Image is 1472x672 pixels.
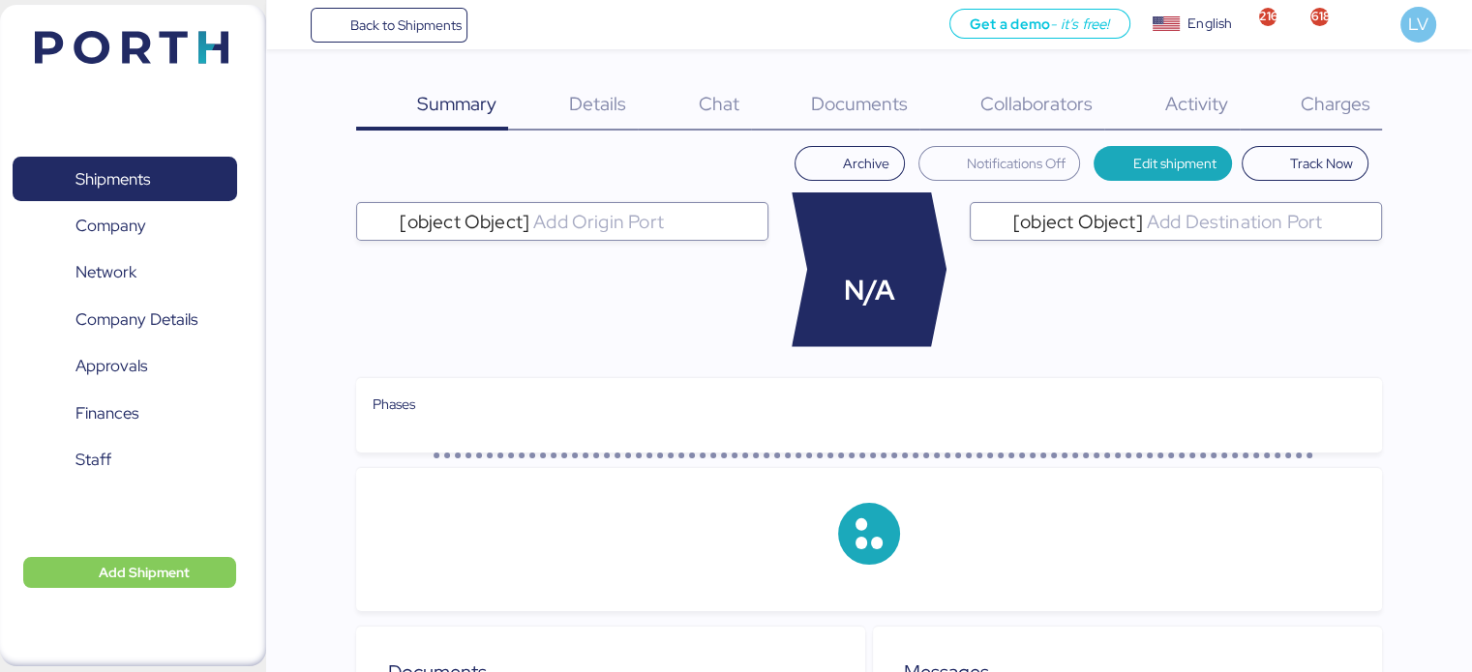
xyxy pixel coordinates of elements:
span: Edit shipment [1133,152,1217,175]
span: Back to Shipments [349,14,461,37]
a: Staff [13,438,237,482]
a: Approvals [13,344,237,389]
a: Network [13,250,237,295]
span: Documents [811,91,908,116]
span: Shipments [75,165,150,193]
button: Menu [278,9,311,42]
a: Back to Shipments [311,8,468,43]
button: Add Shipment [23,557,236,588]
input: [object Object] [529,210,760,233]
a: Company Details [13,298,237,342]
div: Phases [372,394,1366,415]
input: [object Object] [1143,210,1373,233]
span: Charges [1300,91,1369,116]
a: Finances [13,392,237,436]
span: Add Shipment [99,561,190,584]
button: Archive [795,146,905,181]
a: Shipments [13,157,237,201]
span: Network [75,258,136,286]
span: Approvals [75,352,147,380]
a: Company [13,204,237,248]
span: Notifications Off [966,152,1065,175]
span: Staff [75,446,111,474]
button: Track Now [1242,146,1368,181]
span: [object Object] [400,213,529,230]
span: Details [569,91,626,116]
button: Edit shipment [1094,146,1232,181]
span: [object Object] [1013,213,1143,230]
span: Chat [698,91,738,116]
span: Finances [75,399,138,427]
span: LV [1408,12,1427,37]
span: Track Now [1290,152,1353,175]
span: Activity [1165,91,1228,116]
span: Company [75,212,146,240]
span: N/A [844,270,895,311]
div: English [1187,14,1232,34]
span: Archive [843,152,889,175]
span: Collaborators [980,91,1093,116]
span: Company Details [75,306,197,334]
span: Summary [417,91,496,116]
button: Notifications Off [918,146,1081,181]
